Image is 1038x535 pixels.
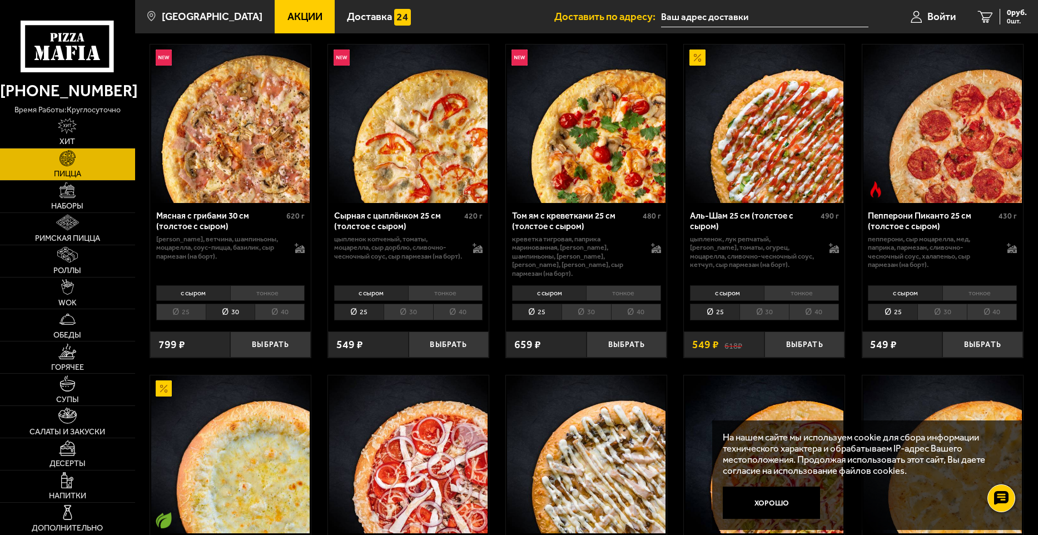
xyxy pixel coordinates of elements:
span: Напитки [49,492,86,500]
span: Роллы [53,267,81,275]
span: Десерты [49,460,86,468]
span: Хит [59,138,75,146]
button: Выбрать [587,331,667,358]
li: 40 [255,304,305,321]
img: Новинка [334,49,350,66]
span: Дополнительно [32,524,103,532]
img: Новинка [511,49,528,66]
li: тонкое [942,285,1017,301]
span: 420 г [464,211,483,221]
li: 30 [562,304,611,321]
span: Обеды [53,331,81,339]
span: Пицца [54,170,81,178]
li: 40 [611,304,661,321]
li: 25 [868,304,917,321]
a: АкционныйВегетарианское блюдо4 сыра 25 см (толстое с сыром) [150,375,311,534]
div: Пепперони Пиканто 25 см (толстое с сыром) [868,211,996,231]
span: Доставить по адресу: [554,12,661,22]
li: тонкое [230,285,305,301]
li: тонкое [586,285,660,301]
span: 549 ₽ [870,339,897,350]
a: Грибная с цыплёнком и сулугуни 25 см (толстое с сыром) [506,375,667,534]
span: 549 ₽ [336,339,363,350]
span: Супы [56,396,79,404]
a: НовинкаТом ям с креветками 25 см (толстое с сыром) [506,44,667,203]
span: [GEOGRAPHIC_DATA] [162,12,262,22]
li: 30 [206,304,255,321]
div: Сырная с цыплёнком 25 см (толстое с сыром) [334,211,462,231]
img: Петровская 25 см (толстое с сыром) [329,375,488,534]
p: креветка тигровая, паприка маринованная, [PERSON_NAME], шампиньоны, [PERSON_NAME], [PERSON_NAME],... [512,235,640,278]
img: Мясная с грибами 30 см (толстое с сыром) [151,44,310,203]
input: Ваш адрес доставки [661,7,868,27]
img: Грибная с цыплёнком и сулугуни 25 см (толстое с сыром) [507,375,665,534]
button: Выбрать [230,331,311,358]
span: WOK [58,299,77,307]
li: тонкое [764,285,838,301]
span: Римская пицца [35,235,100,242]
li: с сыром [156,285,230,301]
li: 40 [433,304,483,321]
li: 25 [156,304,206,321]
img: 4 сыра 25 см (толстое с сыром) [151,375,310,534]
li: тонкое [408,285,483,301]
a: НовинкаМясная с грибами 30 см (толстое с сыром) [150,44,311,203]
p: цыпленок, лук репчатый, [PERSON_NAME], томаты, огурец, моцарелла, сливочно-чесночный соус, кетчуп... [690,235,818,269]
img: Пепперони Пиканто 25 см (толстое с сыром) [863,44,1022,203]
img: Острое блюдо [867,181,883,197]
a: Острое блюдоПепперони Пиканто 25 см (толстое с сыром) [862,44,1023,203]
div: Мясная с грибами 30 см (толстое с сыром) [156,211,284,231]
span: Салаты и закуски [29,428,105,436]
img: Новинка [156,49,172,66]
a: Груша горгондзола 25 см (толстое с сыром) [862,375,1023,534]
img: Груша горгондзола 25 см (толстое с сыром) [863,375,1022,534]
img: Чикен Фреш 25 см (толстое с сыром) [686,375,844,534]
a: НовинкаСырная с цыплёнком 25 см (толстое с сыром) [328,44,489,203]
p: пепперони, сыр Моцарелла, мед, паприка, пармезан, сливочно-чесночный соус, халапеньо, сыр пармеза... [868,235,996,269]
img: 15daf4d41897b9f0e9f617042186c801.svg [394,9,410,25]
span: 0 шт. [1007,18,1027,24]
button: Хорошо [723,487,820,519]
img: Акционный [689,49,706,66]
span: 799 ₽ [158,339,185,350]
span: 490 г [821,211,839,221]
li: с сыром [334,285,408,301]
li: 25 [334,304,384,321]
button: Выбрать [764,331,845,358]
p: На нашем сайте мы используем cookie для сбора информации технического характера и обрабатываем IP... [723,432,1006,477]
span: Акции [287,12,322,22]
img: Аль-Шам 25 см (толстое с сыром) [686,44,844,203]
span: 620 г [286,211,305,221]
button: Выбрать [942,331,1023,358]
span: 659 ₽ [514,339,541,350]
div: Том ям с креветками 25 см (толстое с сыром) [512,211,640,231]
li: 30 [739,304,789,321]
div: Аль-Шам 25 см (толстое с сыром) [690,211,818,231]
p: цыпленок копченый, томаты, моцарелла, сыр дорблю, сливочно-чесночный соус, сыр пармезан (на борт). [334,235,462,261]
img: Том ям с креветками 25 см (толстое с сыром) [507,44,665,203]
span: 430 г [999,211,1017,221]
li: с сыром [868,285,942,301]
s: 618 ₽ [724,339,742,350]
span: 0 руб. [1007,9,1027,17]
span: 549 ₽ [692,339,719,350]
li: с сыром [690,285,764,301]
a: АкционныйАль-Шам 25 см (толстое с сыром) [684,44,845,203]
span: Наборы [51,202,83,210]
li: 30 [917,304,967,321]
p: [PERSON_NAME], ветчина, шампиньоны, моцарелла, соус-пицца, базилик, сыр пармезан (на борт). [156,235,284,261]
span: Войти [927,12,956,22]
li: 25 [512,304,562,321]
img: Вегетарианское блюдо [156,512,172,528]
li: 40 [789,304,839,321]
li: 40 [967,304,1017,321]
span: Горячее [51,364,84,371]
a: Чикен Фреш 25 см (толстое с сыром) [684,375,845,534]
span: Доставка [347,12,392,22]
span: 480 г [643,211,661,221]
li: с сыром [512,285,586,301]
li: 30 [384,304,433,321]
a: Петровская 25 см (толстое с сыром) [328,375,489,534]
img: Акционный [156,380,172,397]
img: Сырная с цыплёнком 25 см (толстое с сыром) [329,44,488,203]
